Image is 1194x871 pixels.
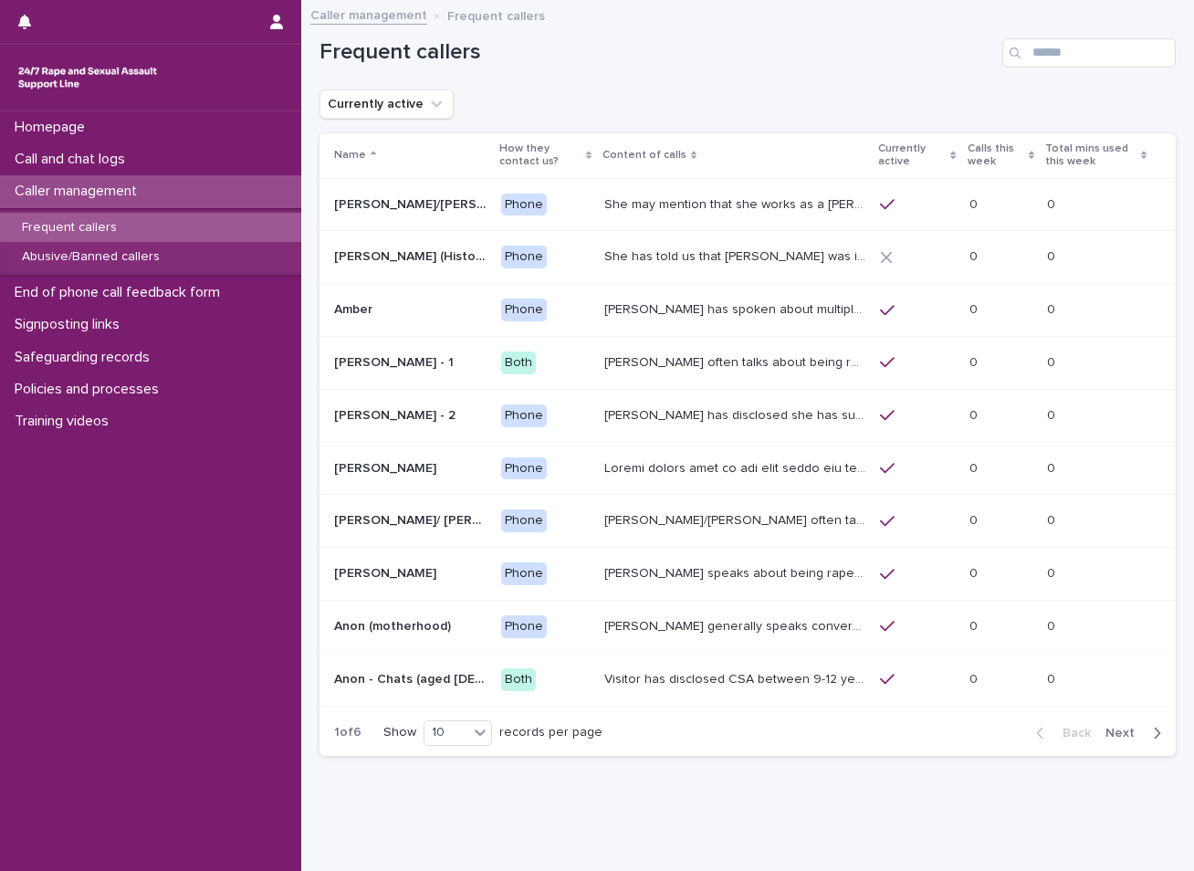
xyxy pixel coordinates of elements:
[334,562,440,582] p: [PERSON_NAME]
[334,352,457,371] p: [PERSON_NAME] - 1
[1045,139,1136,173] p: Total mins used this week
[319,39,995,66] h1: Frequent callers
[319,710,376,755] p: 1 of 6
[969,562,981,582] p: 0
[7,316,134,333] p: Signposting links
[1047,404,1059,424] p: 0
[334,509,490,529] p: [PERSON_NAME]/ [PERSON_NAME]
[501,246,547,268] div: Phone
[447,5,545,25] p: Frequent callers
[501,668,536,691] div: Both
[334,404,459,424] p: [PERSON_NAME] - 2
[1047,352,1059,371] p: 0
[878,139,946,173] p: Currently active
[319,389,1176,442] tr: [PERSON_NAME] - 2[PERSON_NAME] - 2 Phone[PERSON_NAME] has disclosed she has survived two rapes, o...
[501,615,547,638] div: Phone
[1002,38,1176,68] input: Search
[1047,194,1059,213] p: 0
[7,381,173,398] p: Policies and processes
[7,119,99,136] p: Homepage
[319,178,1176,231] tr: [PERSON_NAME]/[PERSON_NAME] (Anon/'I don't know'/'I can't remember')[PERSON_NAME]/[PERSON_NAME] (...
[319,336,1176,389] tr: [PERSON_NAME] - 1[PERSON_NAME] - 1 Both[PERSON_NAME] often talks about being raped a night before...
[7,284,235,301] p: End of phone call feedback form
[7,220,131,236] p: Frequent callers
[334,615,455,635] p: Anon (motherhood)
[334,668,490,687] p: Anon - Chats (aged 16 -17)
[501,194,547,216] div: Phone
[499,139,581,173] p: How they contact us?
[310,4,427,25] a: Caller management
[1052,727,1091,740] span: Back
[1047,562,1059,582] p: 0
[602,145,686,165] p: Content of calls
[604,509,870,529] p: Anna/Emma often talks about being raped at gunpoint at the age of 13/14 by her ex-partner, aged 1...
[969,194,981,213] p: 0
[1105,727,1146,740] span: Next
[319,284,1176,337] tr: AmberAmber Phone[PERSON_NAME] has spoken about multiple experiences of [MEDICAL_DATA]. [PERSON_NA...
[7,349,164,366] p: Safeguarding records
[969,457,981,477] p: 0
[319,442,1176,495] tr: [PERSON_NAME][PERSON_NAME] PhoneLoremi dolors amet co adi elit seddo eiu tempor in u labor et dol...
[501,562,547,585] div: Phone
[319,600,1176,653] tr: Anon (motherhood)Anon (motherhood) Phone[PERSON_NAME] generally speaks conversationally about man...
[1047,615,1059,635] p: 0
[7,183,152,200] p: Caller management
[969,299,981,318] p: 0
[334,299,376,318] p: Amber
[969,246,981,265] p: 0
[604,615,870,635] p: Caller generally speaks conversationally about many different things in her life and rarely speak...
[383,725,416,740] p: Show
[604,352,870,371] p: Amy often talks about being raped a night before or 2 weeks ago or a month ago. She also makes re...
[334,145,366,165] p: Name
[969,404,981,424] p: 0
[604,668,870,687] p: Visitor has disclosed CSA between 9-12 years of age involving brother in law who lifted them out ...
[319,495,1176,548] tr: [PERSON_NAME]/ [PERSON_NAME][PERSON_NAME]/ [PERSON_NAME] Phone[PERSON_NAME]/[PERSON_NAME] often t...
[424,723,468,742] div: 10
[1047,668,1059,687] p: 0
[501,457,547,480] div: Phone
[1047,299,1059,318] p: 0
[969,352,981,371] p: 0
[319,548,1176,601] tr: [PERSON_NAME][PERSON_NAME] Phone[PERSON_NAME] speaks about being raped and abused by the police a...
[334,194,490,213] p: Abbie/Emily (Anon/'I don't know'/'I can't remember')
[319,231,1176,284] tr: [PERSON_NAME] (Historic Plan)[PERSON_NAME] (Historic Plan) PhoneShe has told us that [PERSON_NAME...
[1021,725,1098,741] button: Back
[334,457,440,477] p: [PERSON_NAME]
[1047,509,1059,529] p: 0
[319,653,1176,706] tr: Anon - Chats (aged [DEMOGRAPHIC_DATA])Anon - Chats (aged [DEMOGRAPHIC_DATA]) BothVisitor has disc...
[319,89,454,119] button: Currently active
[969,509,981,529] p: 0
[7,151,140,168] p: Call and chat logs
[499,725,602,740] p: records per page
[604,194,870,213] p: She may mention that she works as a Nanny, looking after two children. Abbie / Emily has let us k...
[1047,246,1059,265] p: 0
[1098,725,1176,741] button: Next
[501,352,536,374] div: Both
[604,562,870,582] p: Caller speaks about being raped and abused by the police and her ex-husband of 20 years. She has ...
[501,299,547,321] div: Phone
[968,139,1024,173] p: Calls this week
[7,413,123,430] p: Training videos
[7,249,174,265] p: Abusive/Banned callers
[604,299,870,318] p: Amber has spoken about multiple experiences of sexual abuse. Amber told us she is now 18 (as of 0...
[604,457,870,477] p: Andrew shared that he has been raped and beaten by a group of men in or near his home twice withi...
[604,246,870,265] p: She has told us that Prince Andrew was involved with her abuse. Men from Hollywood (or 'Hollywood...
[1047,457,1059,477] p: 0
[15,59,161,96] img: rhQMoQhaT3yELyF149Cw
[604,404,870,424] p: Amy has disclosed she has survived two rapes, one in the UK and the other in Australia in 2013. S...
[501,404,547,427] div: Phone
[969,615,981,635] p: 0
[334,246,490,265] p: [PERSON_NAME] (Historic Plan)
[969,668,981,687] p: 0
[501,509,547,532] div: Phone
